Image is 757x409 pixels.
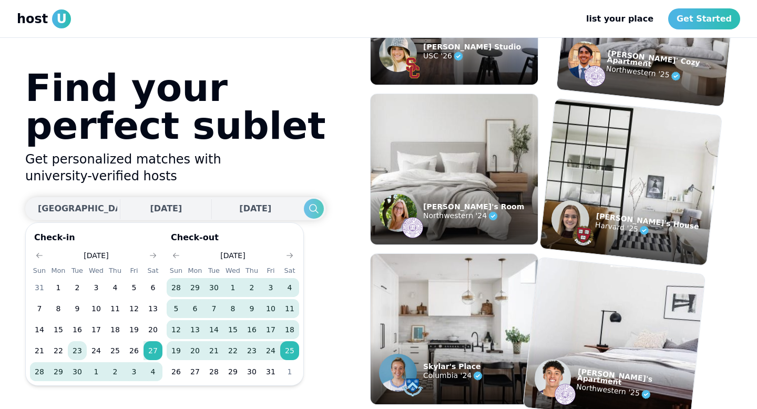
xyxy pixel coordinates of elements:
p: USC '26 [423,50,521,63]
p: [PERSON_NAME]'s Apartment [577,368,694,393]
button: Go to next month [282,248,297,263]
button: 9 [242,299,261,318]
p: [PERSON_NAME]' Cozy Apartment [607,50,727,75]
button: 11 [106,299,125,318]
button: 1 [223,278,242,297]
button: 7 [30,299,49,318]
p: Northwestern '25 [576,381,693,405]
div: [DATE] [220,250,245,261]
button: 15 [223,320,242,339]
img: example listing host [554,383,577,406]
button: 23 [242,341,261,360]
nav: Main [578,8,740,29]
th: Monday [49,265,68,276]
button: 28 [204,362,223,381]
button: 20 [144,320,162,339]
button: 17 [87,320,106,339]
button: 5 [125,278,144,297]
a: Get Started [668,8,740,29]
button: 13 [144,299,162,318]
button: 1 [49,278,68,297]
button: 1 [87,362,106,381]
button: 10 [261,299,280,318]
button: Go to previous month [169,248,183,263]
img: example listing host [533,357,573,399]
th: Wednesday [223,265,242,276]
button: 30 [242,362,261,381]
img: example listing [371,94,538,244]
button: 19 [167,341,186,360]
p: [PERSON_NAME] Studio [423,44,521,50]
p: [PERSON_NAME]'s House [596,212,699,230]
th: Saturday [280,265,299,276]
th: Sunday [167,265,186,276]
button: 21 [204,341,223,360]
button: 31 [261,362,280,381]
button: 25 [280,341,299,360]
button: 14 [204,320,223,339]
img: example listing host [572,224,595,247]
img: example listing [371,254,538,404]
button: 27 [186,362,204,381]
button: 17 [261,320,280,339]
button: [GEOGRAPHIC_DATA], [GEOGRAPHIC_DATA] [25,197,117,220]
button: 3 [125,362,144,381]
button: 9 [68,299,87,318]
th: Friday [261,265,280,276]
button: Search [304,199,324,219]
button: 29 [223,362,242,381]
button: 3 [261,278,280,297]
button: 2 [242,278,261,297]
img: example listing host [379,194,417,232]
button: 1 [280,362,299,381]
button: 22 [223,341,242,360]
button: 27 [144,341,162,360]
button: 18 [280,320,299,339]
img: example listing host [379,34,417,72]
div: [DATE] [84,250,108,261]
th: Thursday [242,265,261,276]
p: Northwestern '25 [606,63,726,88]
button: 7 [204,299,223,318]
span: [DATE] [150,203,182,213]
button: 19 [125,320,144,339]
button: 2 [68,278,87,297]
span: [DATE] [239,203,271,213]
button: 25 [106,341,125,360]
button: 4 [106,278,125,297]
p: Check-in [30,231,162,248]
p: [PERSON_NAME]'s Room [423,203,524,210]
p: Harvard '25 [595,219,699,242]
button: 28 [167,278,186,297]
button: 4 [280,278,299,297]
button: 12 [125,299,144,318]
button: 14 [30,320,49,339]
h2: Get personalized matches with university-verified hosts [25,151,326,185]
button: 30 [204,278,223,297]
button: 5 [167,299,186,318]
span: host [17,11,48,27]
th: Saturday [144,265,162,276]
button: 8 [49,299,68,318]
button: 29 [186,278,204,297]
img: example listing host [583,65,606,88]
button: 26 [125,341,144,360]
p: Columbia '24 [423,370,484,382]
th: Wednesday [87,265,106,276]
img: example listing host [549,199,591,240]
span: U [52,9,71,28]
button: 4 [144,362,162,381]
button: 30 [68,362,87,381]
button: 18 [106,320,125,339]
button: Go to previous month [32,248,47,263]
img: example listing host [402,217,423,238]
button: 31 [30,278,49,297]
button: 21 [30,341,49,360]
button: 2 [106,362,125,381]
button: 6 [186,299,204,318]
button: 13 [186,320,204,339]
button: 16 [242,320,261,339]
div: [GEOGRAPHIC_DATA], [GEOGRAPHIC_DATA] [38,202,241,215]
button: 10 [87,299,106,318]
button: 20 [186,341,204,360]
